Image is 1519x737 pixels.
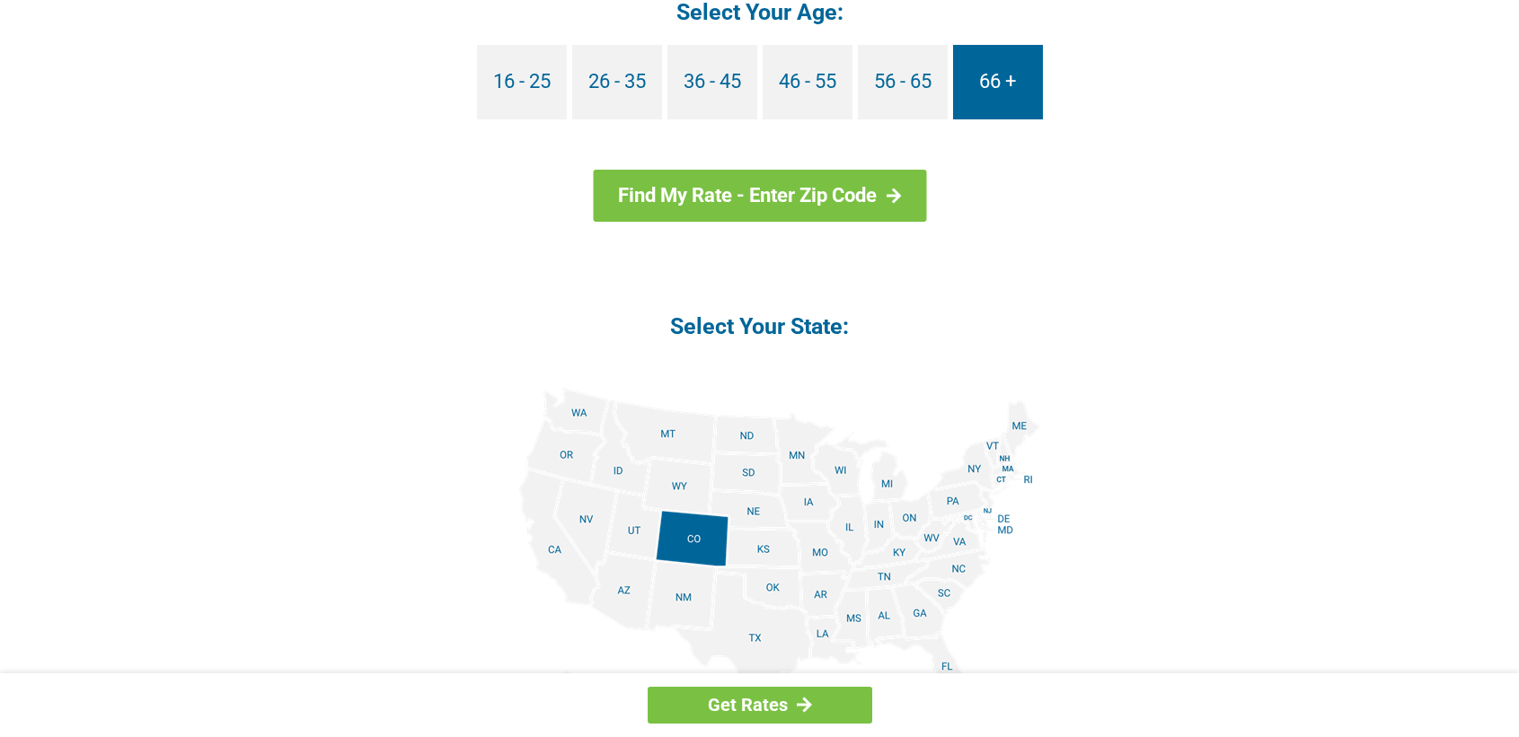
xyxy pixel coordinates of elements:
a: 56 - 65 [858,45,948,119]
a: 16 - 25 [477,45,567,119]
a: 46 - 55 [763,45,852,119]
a: 66 + [953,45,1043,119]
h4: Select Your State: [329,311,1191,341]
a: Get Rates [648,687,872,724]
a: 36 - 45 [667,45,757,119]
a: 26 - 35 [572,45,662,119]
a: Find My Rate - Enter Zip Code [593,170,926,222]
